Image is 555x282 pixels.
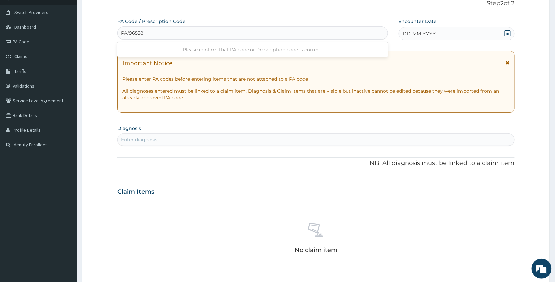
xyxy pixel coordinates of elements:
span: We're online! [39,84,92,152]
span: Claims [14,53,27,59]
div: Please confirm that PA code or Prescription code is correct. [117,44,388,56]
span: DD-MM-YYYY [403,30,436,37]
h1: Important Notice [122,59,172,67]
label: Encounter Date [399,18,437,25]
div: Chat with us now [35,37,112,46]
h3: Claim Items [117,188,154,196]
p: No claim item [295,247,337,253]
p: Please enter PA codes before entering items that are not attached to a PA code [122,76,510,82]
div: Minimize live chat window [110,3,126,19]
span: Switch Providers [14,9,48,15]
img: d_794563401_company_1708531726252_794563401 [12,33,27,50]
textarea: Type your message and hit 'Enter' [3,182,127,206]
span: Tariffs [14,68,26,74]
p: All diagnoses entered must be linked to a claim item. Diagnosis & Claim Items that are visible bu... [122,88,510,101]
label: PA Code / Prescription Code [117,18,186,25]
label: Diagnosis [117,125,141,132]
p: NB: All diagnosis must be linked to a claim item [117,159,515,168]
span: Dashboard [14,24,36,30]
div: Enter diagnosis [121,136,157,143]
